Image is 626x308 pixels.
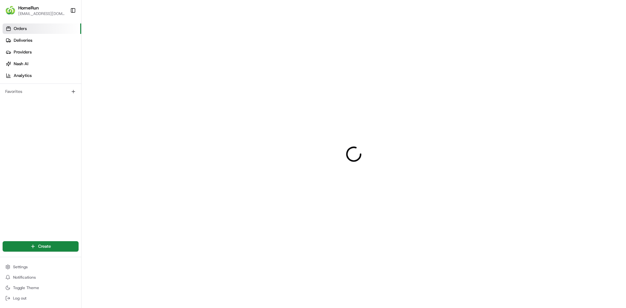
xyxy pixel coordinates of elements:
button: Create [3,241,79,252]
span: Create [38,243,51,249]
button: [EMAIL_ADDRESS][DOMAIN_NAME] [18,11,65,16]
a: Orders [3,23,81,34]
button: Toggle Theme [3,283,79,292]
button: HomeRunHomeRun[EMAIL_ADDRESS][DOMAIN_NAME] [3,3,67,18]
span: Providers [14,49,32,55]
a: Nash AI [3,59,81,69]
div: Favorites [3,86,79,97]
a: Providers [3,47,81,57]
span: Analytics [14,73,32,79]
span: Log out [13,296,26,301]
span: Orders [14,26,27,32]
img: HomeRun [5,5,16,16]
button: Settings [3,262,79,271]
button: Log out [3,294,79,303]
button: HomeRun [18,5,39,11]
span: Settings [13,264,28,270]
a: Analytics [3,70,81,81]
a: Deliveries [3,35,81,46]
span: Deliveries [14,37,32,43]
button: Notifications [3,273,79,282]
span: Toggle Theme [13,285,39,290]
span: Notifications [13,275,36,280]
span: Nash AI [14,61,28,67]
